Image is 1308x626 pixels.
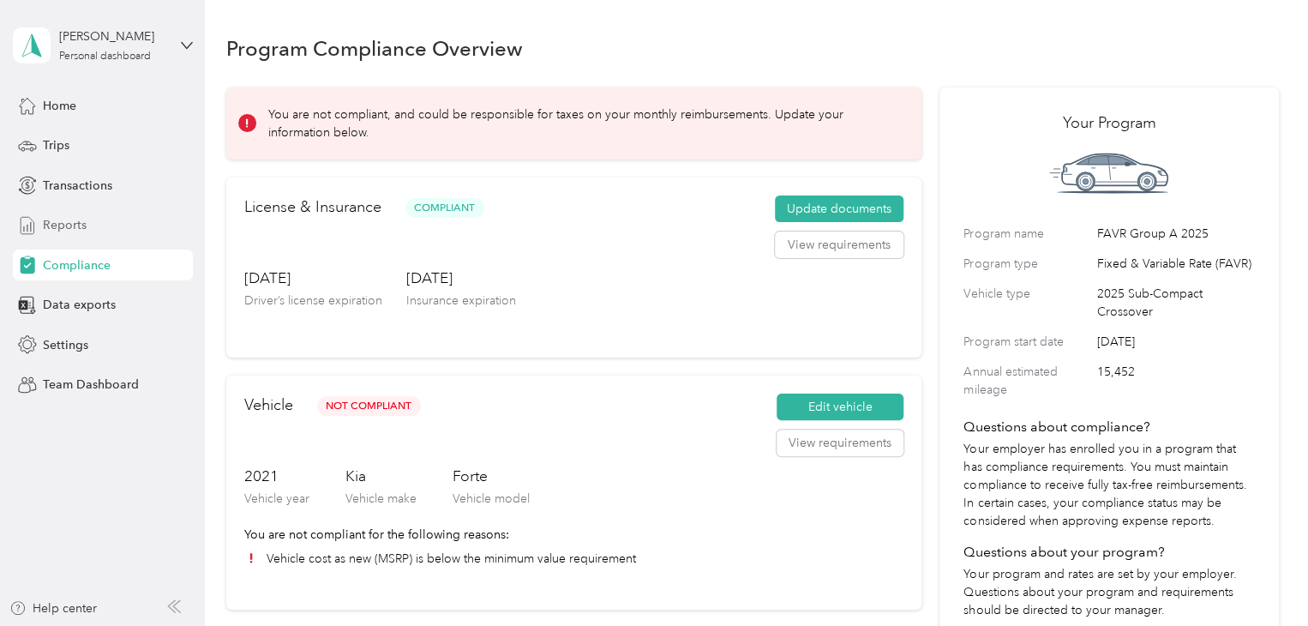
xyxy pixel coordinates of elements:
[963,363,1090,399] label: Annual estimated mileage
[1096,255,1254,273] span: Fixed & Variable Rate (FAVR)
[345,466,417,487] h3: Kia
[453,490,530,508] p: Vehicle model
[406,268,516,289] h3: [DATE]
[777,430,903,457] button: View requirements
[317,396,421,416] span: Not Compliant
[963,111,1254,135] h2: Your Program
[244,268,382,289] h3: [DATE]
[9,599,97,617] button: Help center
[775,232,903,259] button: View requirements
[963,225,1090,243] label: Program name
[775,196,903,223] button: Update documents
[1096,363,1254,399] span: 15,452
[59,27,166,45] div: [PERSON_NAME]
[963,542,1254,563] h4: Questions about your program?
[244,394,293,417] h2: Vehicle
[405,198,484,218] span: Compliant
[963,440,1254,530] p: Your employer has enrolled you in a program that has compliance requirements. You must maintain c...
[244,466,309,487] h3: 2021
[1096,225,1254,243] span: FAVR Group A 2025
[244,292,382,310] p: Driver’s license expiration
[1096,333,1254,351] span: [DATE]
[777,394,903,421] button: Edit vehicle
[43,136,69,154] span: Trips
[963,285,1090,321] label: Vehicle type
[244,196,381,219] h2: License & Insurance
[963,333,1090,351] label: Program start date
[43,296,116,314] span: Data exports
[406,292,516,310] p: Insurance expiration
[43,256,111,274] span: Compliance
[244,490,309,508] p: Vehicle year
[453,466,530,487] h3: Forte
[963,255,1090,273] label: Program type
[43,177,112,195] span: Transactions
[59,51,151,62] div: Personal dashboard
[226,39,523,57] h1: Program Compliance Overview
[268,105,898,141] p: You are not compliant, and could be responsible for taxes on your monthly reimbursements. Update ...
[43,376,139,394] span: Team Dashboard
[1096,285,1254,321] span: 2025 Sub-Compact Crossover
[963,565,1254,619] p: Your program and rates are set by your employer. Questions about your program and requirements sh...
[244,526,904,544] p: You are not compliant for the following reasons:
[43,336,88,354] span: Settings
[963,417,1254,437] h4: Questions about compliance?
[43,97,76,115] span: Home
[1212,530,1308,626] iframe: Everlance-gr Chat Button Frame
[43,216,87,234] span: Reports
[345,490,417,508] p: Vehicle make
[244,550,904,568] li: Vehicle cost as new (MSRP) is below the minimum value requirement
